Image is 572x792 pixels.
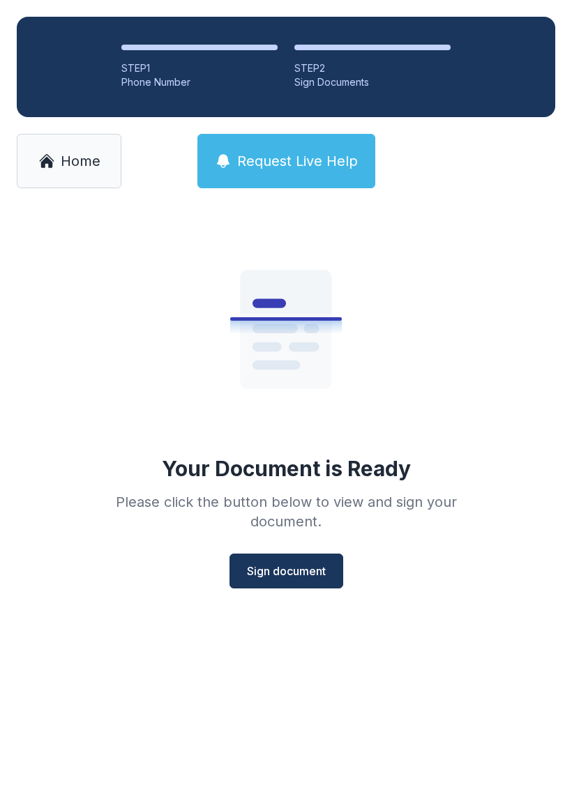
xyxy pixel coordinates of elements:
div: Sign Documents [294,75,451,89]
span: Home [61,151,100,171]
div: Your Document is Ready [162,456,411,481]
span: Sign document [247,563,326,579]
span: Request Live Help [237,151,358,171]
div: Phone Number [121,75,278,89]
div: STEP 2 [294,61,451,75]
div: STEP 1 [121,61,278,75]
div: Please click the button below to view and sign your document. [85,492,487,531]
